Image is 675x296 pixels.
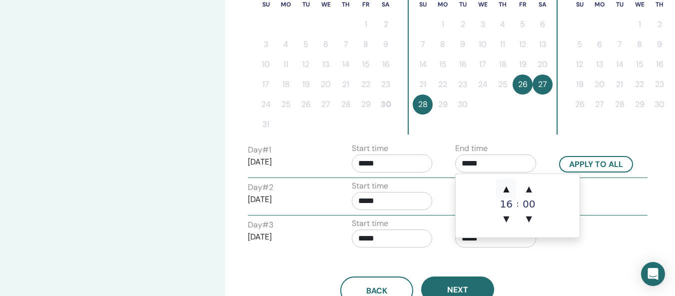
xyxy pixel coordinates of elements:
button: 4 [493,14,513,34]
label: Start time [352,142,388,154]
button: 12 [570,54,590,74]
button: 20 [316,74,336,94]
button: 21 [336,74,356,94]
button: 22 [356,74,376,94]
button: Apply to all [559,156,633,172]
button: 23 [453,74,473,94]
button: 10 [473,34,493,54]
span: ▲ [519,179,539,199]
button: 27 [533,74,553,94]
button: 30 [650,94,670,114]
button: 14 [610,54,630,74]
button: 14 [413,54,433,74]
span: Next [447,284,468,295]
button: 6 [316,34,336,54]
button: 18 [276,74,296,94]
label: Start time [352,217,388,229]
button: 13 [533,34,553,54]
label: End time [455,142,488,154]
button: 30 [376,94,396,114]
span: ▼ [496,209,516,229]
button: 13 [590,54,610,74]
button: 25 [276,94,296,114]
button: 1 [433,14,453,34]
button: 24 [256,94,276,114]
button: 5 [513,14,533,34]
button: 27 [590,94,610,114]
button: 26 [513,74,533,94]
button: 8 [433,34,453,54]
button: 1 [630,14,650,34]
label: Start time [352,180,388,192]
button: 7 [336,34,356,54]
span: ▼ [519,209,539,229]
button: 31 [256,114,276,134]
button: 21 [610,74,630,94]
button: 8 [630,34,650,54]
button: 23 [376,74,396,94]
button: 16 [650,54,670,74]
button: 5 [570,34,590,54]
button: 21 [413,74,433,94]
button: 20 [533,54,553,74]
button: 27 [316,94,336,114]
button: 22 [630,74,650,94]
button: 23 [650,74,670,94]
button: 5 [296,34,316,54]
span: ▲ [496,179,516,199]
button: 6 [533,14,553,34]
span: Back [366,285,387,296]
button: 15 [356,54,376,74]
button: 7 [413,34,433,54]
button: 29 [630,94,650,114]
div: : [516,179,519,229]
button: 11 [276,54,296,74]
button: 2 [453,14,473,34]
div: Open Intercom Messenger [641,262,665,286]
p: [DATE] [248,193,329,205]
button: 11 [493,34,513,54]
button: 26 [296,94,316,114]
button: 25 [493,74,513,94]
button: 2 [376,14,396,34]
button: 29 [356,94,376,114]
button: 20 [590,74,610,94]
button: 22 [433,74,453,94]
button: 24 [473,74,493,94]
button: 16 [376,54,396,74]
button: 29 [433,94,453,114]
button: 1 [356,14,376,34]
button: 3 [473,14,493,34]
button: 18 [493,54,513,74]
button: 30 [453,94,473,114]
button: 8 [356,34,376,54]
button: 12 [296,54,316,74]
p: [DATE] [248,231,329,243]
button: 15 [630,54,650,74]
button: 9 [650,34,670,54]
button: 17 [256,74,276,94]
button: 16 [453,54,473,74]
button: 26 [570,94,590,114]
label: Day # 3 [248,219,273,231]
button: 9 [376,34,396,54]
button: 13 [316,54,336,74]
div: 00 [519,199,539,209]
p: [DATE] [248,156,329,168]
label: Day # 1 [248,144,271,156]
button: 3 [256,34,276,54]
button: 7 [610,34,630,54]
button: 15 [433,54,453,74]
button: 17 [473,54,493,74]
button: 28 [610,94,630,114]
button: 2 [650,14,670,34]
button: 19 [296,74,316,94]
button: 28 [336,94,356,114]
button: 6 [590,34,610,54]
button: 9 [453,34,473,54]
button: 19 [513,54,533,74]
button: 12 [513,34,533,54]
div: 16 [496,199,516,209]
label: Day # 2 [248,181,273,193]
button: 10 [256,54,276,74]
